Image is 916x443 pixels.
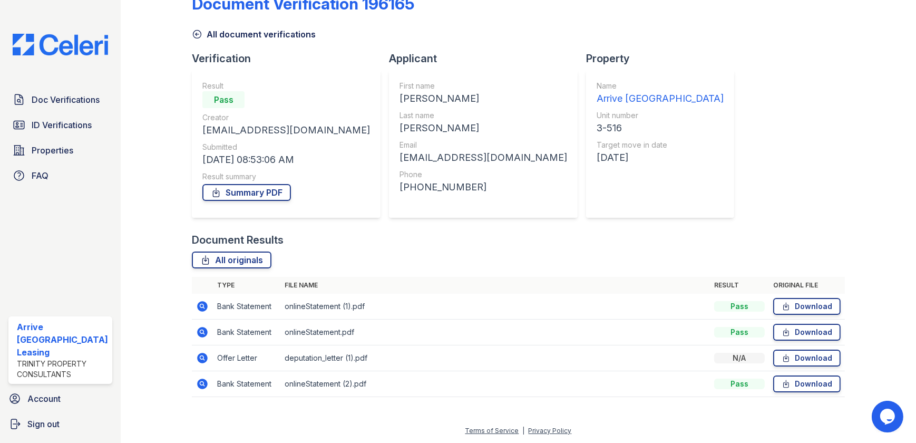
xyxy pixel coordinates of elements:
div: N/A [714,353,765,363]
div: Trinity Property Consultants [17,359,108,380]
div: Document Results [192,233,284,247]
div: Arrive [GEOGRAPHIC_DATA] Leasing [17,321,108,359]
td: onlineStatement (1).pdf [280,294,710,320]
div: Target move in date [597,140,724,150]
th: Type [213,277,280,294]
div: [PHONE_NUMBER] [399,180,567,195]
div: [EMAIL_ADDRESS][DOMAIN_NAME] [399,150,567,165]
a: Sign out [4,413,116,435]
div: Arrive [GEOGRAPHIC_DATA] [597,91,724,106]
div: [EMAIL_ADDRESS][DOMAIN_NAME] [202,123,370,138]
a: Summary PDF [202,184,291,201]
a: All document verifications [192,28,316,41]
a: Privacy Policy [529,427,572,435]
td: onlineStatement (2).pdf [280,371,710,397]
a: FAQ [8,165,112,186]
div: Last name [399,110,567,121]
div: 3-516 [597,121,724,136]
div: [DATE] [597,150,724,165]
div: Result summary [202,171,370,182]
div: [DATE] 08:53:06 AM [202,152,370,167]
a: Download [773,375,841,392]
th: Result [710,277,769,294]
div: Phone [399,169,567,180]
div: Result [202,81,370,91]
div: Pass [202,91,245,108]
div: Pass [714,379,765,389]
a: All originals [192,252,271,268]
div: Submitted [202,142,370,152]
td: Bank Statement [213,371,280,397]
img: CE_Logo_Blue-a8612792a0a2168367f1c8372b55b34899dd931a85d93a1a3d3e32e68fde9ad4.png [4,34,116,55]
div: First name [399,81,567,91]
div: Pass [714,301,765,312]
div: | [523,427,525,435]
td: Bank Statement [213,320,280,345]
a: Download [773,350,841,367]
td: onlineStatement.pdf [280,320,710,345]
div: [PERSON_NAME] [399,121,567,136]
a: Doc Verifications [8,89,112,110]
a: Download [773,298,841,315]
a: ID Verifications [8,114,112,136]
span: FAQ [32,169,48,182]
span: Properties [32,144,73,157]
div: Verification [192,51,389,66]
div: Name [597,81,724,91]
div: Property [586,51,743,66]
th: File name [280,277,710,294]
td: deputation_letter (1).pdf [280,345,710,371]
a: Download [773,324,841,341]
div: Unit number [597,110,724,121]
td: Bank Statement [213,294,280,320]
th: Original file [769,277,845,294]
div: Creator [202,112,370,123]
span: Doc Verifications [32,93,100,106]
span: Sign out [27,418,60,430]
a: Account [4,388,116,409]
span: ID Verifications [32,119,92,131]
a: Properties [8,140,112,161]
div: Pass [714,327,765,338]
span: Account [27,392,61,405]
div: Email [399,140,567,150]
a: Terms of Service [465,427,519,435]
div: [PERSON_NAME] [399,91,567,106]
iframe: chat widget [872,401,905,432]
a: Name Arrive [GEOGRAPHIC_DATA] [597,81,724,106]
td: Offer Letter [213,345,280,371]
div: Applicant [389,51,586,66]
